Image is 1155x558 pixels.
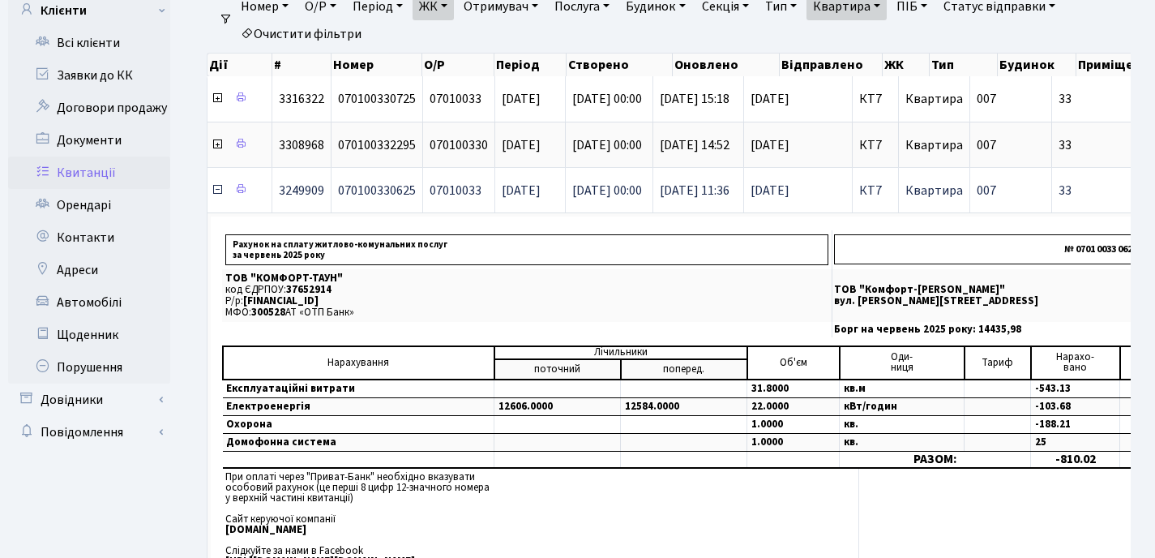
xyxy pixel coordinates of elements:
[272,54,332,76] th: #
[279,182,324,200] span: 3249909
[8,384,170,416] a: Довідники
[8,286,170,319] a: Автомобілі
[223,415,494,433] td: Охорона
[747,415,840,433] td: 1.0000
[751,184,845,197] span: [DATE]
[223,380,494,398] td: Експлуатаційні витрати
[977,136,996,154] span: 007
[8,124,170,157] a: Документи
[494,359,621,380] td: поточний
[621,397,747,415] td: 12584.0000
[279,136,324,154] span: 3308968
[1059,139,1150,152] span: 33
[567,54,674,76] th: Створено
[673,54,780,76] th: Оновлено
[1031,397,1120,415] td: -103.68
[572,136,642,154] span: [DATE] 00:00
[8,189,170,221] a: Орендарі
[243,294,319,308] span: [FINANCIAL_ID]
[840,397,965,415] td: кВт/годин
[223,397,494,415] td: Електроенергія
[572,90,642,108] span: [DATE] 00:00
[494,346,747,359] td: Лічильники
[747,433,840,451] td: 1.0000
[977,182,996,200] span: 007
[751,92,845,105] span: [DATE]
[965,346,1031,380] td: Тариф
[751,139,845,152] span: [DATE]
[225,307,828,318] p: МФО: АТ «ОТП Банк»
[207,54,272,76] th: Дії
[494,54,567,76] th: Період
[905,136,963,154] span: Квартира
[502,90,541,108] span: [DATE]
[840,415,965,433] td: кв.
[905,90,963,108] span: Квартира
[1059,92,1150,105] span: 33
[225,522,306,537] b: [DOMAIN_NAME]
[430,90,481,108] span: 07010033
[494,397,621,415] td: 12606.0000
[905,182,963,200] span: Квартира
[1031,433,1120,451] td: 25
[859,139,892,152] span: КТ7
[8,254,170,286] a: Адреси
[225,285,828,295] p: код ЄДРПОУ:
[279,90,324,108] span: 3316322
[8,416,170,449] a: Повідомлення
[621,359,747,380] td: поперед.
[332,54,422,76] th: Номер
[8,27,170,59] a: Всі клієнти
[840,451,1031,468] td: РАЗОМ:
[1031,346,1120,380] td: Нарахо- вано
[225,234,828,265] p: Рахунок на сплату житлово-комунальних послуг за червень 2025 року
[234,20,368,48] a: Очистити фільтри
[251,305,285,320] span: 300528
[883,54,930,76] th: ЖК
[1031,415,1120,433] td: -188.21
[1031,451,1120,468] td: -810.02
[8,59,170,92] a: Заявки до КК
[225,273,828,284] p: ТОВ "КОМФОРТ-ТАУН"
[859,92,892,105] span: КТ7
[422,54,494,76] th: О/Р
[840,380,965,398] td: кв.м
[998,54,1076,76] th: Будинок
[338,90,416,108] span: 070100330725
[8,351,170,384] a: Порушення
[1031,380,1120,398] td: -543.13
[338,136,416,154] span: 070100332295
[8,221,170,254] a: Контакти
[859,184,892,197] span: КТ7
[430,182,481,200] span: 07010033
[338,182,416,200] span: 070100330625
[502,182,541,200] span: [DATE]
[225,296,828,307] p: Р/р:
[8,319,170,351] a: Щоденник
[223,433,494,451] td: Домофонна система
[286,282,332,297] span: 37652914
[660,182,729,200] span: [DATE] 11:36
[660,136,729,154] span: [DATE] 14:52
[840,433,965,451] td: кв.
[977,90,996,108] span: 007
[747,346,840,380] td: Об'єм
[747,397,840,415] td: 22.0000
[572,182,642,200] span: [DATE] 00:00
[1059,184,1150,197] span: 33
[223,346,494,380] td: Нарахування
[8,92,170,124] a: Договори продажу
[930,54,998,76] th: Тип
[8,157,170,189] a: Квитанції
[660,90,729,108] span: [DATE] 15:18
[840,346,965,380] td: Оди- ниця
[747,380,840,398] td: 31.8000
[780,54,883,76] th: Відправлено
[502,136,541,154] span: [DATE]
[430,136,488,154] span: 070100330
